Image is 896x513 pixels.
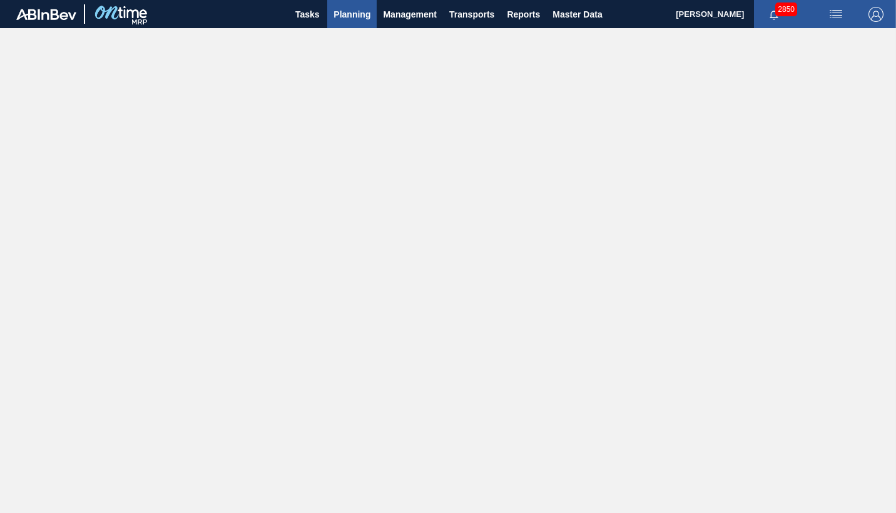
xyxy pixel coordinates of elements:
span: Tasks [293,7,321,22]
img: TNhmsLtSVTkK8tSr43FrP2fwEKptu5GPRR3wAAAABJRU5ErkJggg== [16,9,76,20]
span: Transports [449,7,494,22]
span: Master Data [552,7,602,22]
span: Planning [333,7,370,22]
span: 2850 [775,3,797,16]
button: Notifications [754,6,794,23]
img: Logout [868,7,883,22]
span: Reports [507,7,540,22]
img: userActions [828,7,843,22]
span: Management [383,7,437,22]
